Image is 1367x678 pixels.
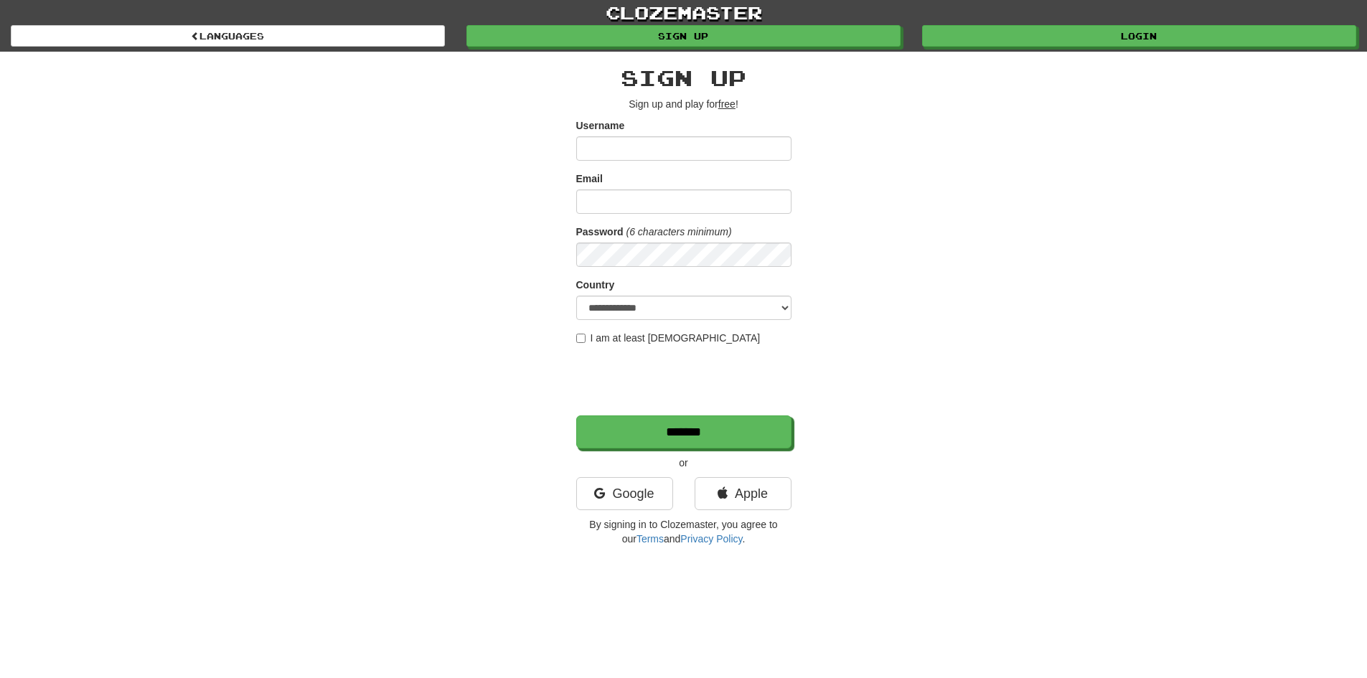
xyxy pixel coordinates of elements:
a: Google [576,477,673,510]
a: Privacy Policy [680,533,742,545]
p: or [576,456,791,470]
label: I am at least [DEMOGRAPHIC_DATA] [576,331,761,345]
iframe: reCAPTCHA [576,352,794,408]
label: Email [576,171,603,186]
u: free [718,98,736,110]
a: Terms [636,533,664,545]
a: Languages [11,25,445,47]
p: By signing in to Clozemaster, you agree to our and . [576,517,791,546]
input: I am at least [DEMOGRAPHIC_DATA] [576,334,586,343]
label: Password [576,225,624,239]
a: Login [922,25,1356,47]
em: (6 characters minimum) [626,226,732,237]
a: Apple [695,477,791,510]
a: Sign up [466,25,901,47]
p: Sign up and play for ! [576,97,791,111]
h2: Sign up [576,66,791,90]
label: Country [576,278,615,292]
label: Username [576,118,625,133]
